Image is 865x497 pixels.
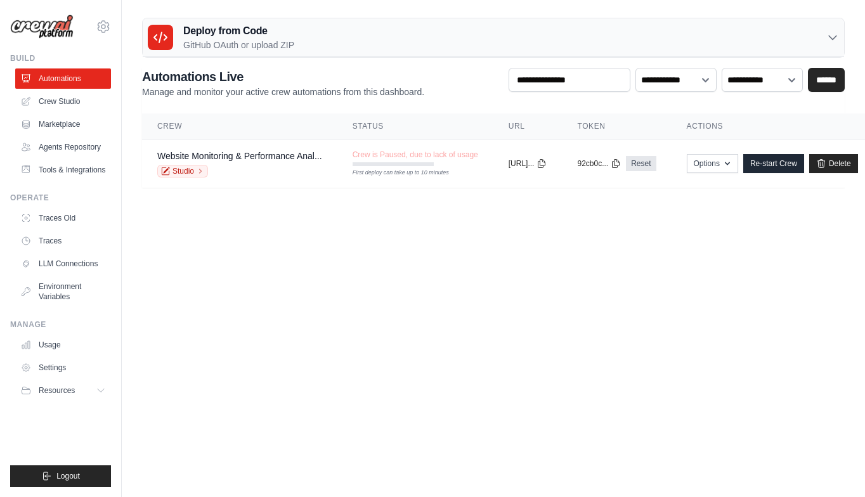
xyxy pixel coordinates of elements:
[56,471,80,481] span: Logout
[743,154,804,173] a: Re-start Crew
[183,23,294,39] h3: Deploy from Code
[15,358,111,378] a: Settings
[142,113,337,139] th: Crew
[157,165,208,177] a: Studio
[39,385,75,396] span: Resources
[15,254,111,274] a: LLM Connections
[183,39,294,51] p: GitHub OAuth or upload ZIP
[15,335,111,355] a: Usage
[15,91,111,112] a: Crew Studio
[10,465,111,487] button: Logout
[687,154,738,173] button: Options
[626,156,656,171] a: Reset
[142,86,424,98] p: Manage and monitor your active crew automations from this dashboard.
[15,160,111,180] a: Tools & Integrations
[15,276,111,307] a: Environment Variables
[15,68,111,89] a: Automations
[15,380,111,401] button: Resources
[353,169,434,177] div: First deploy can take up to 10 minutes
[10,319,111,330] div: Manage
[10,53,111,63] div: Build
[809,154,858,173] a: Delete
[142,68,424,86] h2: Automations Live
[15,114,111,134] a: Marketplace
[10,15,74,39] img: Logo
[353,150,478,160] span: Crew is Paused, due to lack of usage
[15,208,111,228] a: Traces Old
[562,113,671,139] th: Token
[337,113,493,139] th: Status
[10,193,111,203] div: Operate
[15,231,111,251] a: Traces
[15,137,111,157] a: Agents Repository
[493,113,563,139] th: URL
[157,151,322,161] a: Website Monitoring & Performance Anal...
[577,158,621,169] button: 92cb0c...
